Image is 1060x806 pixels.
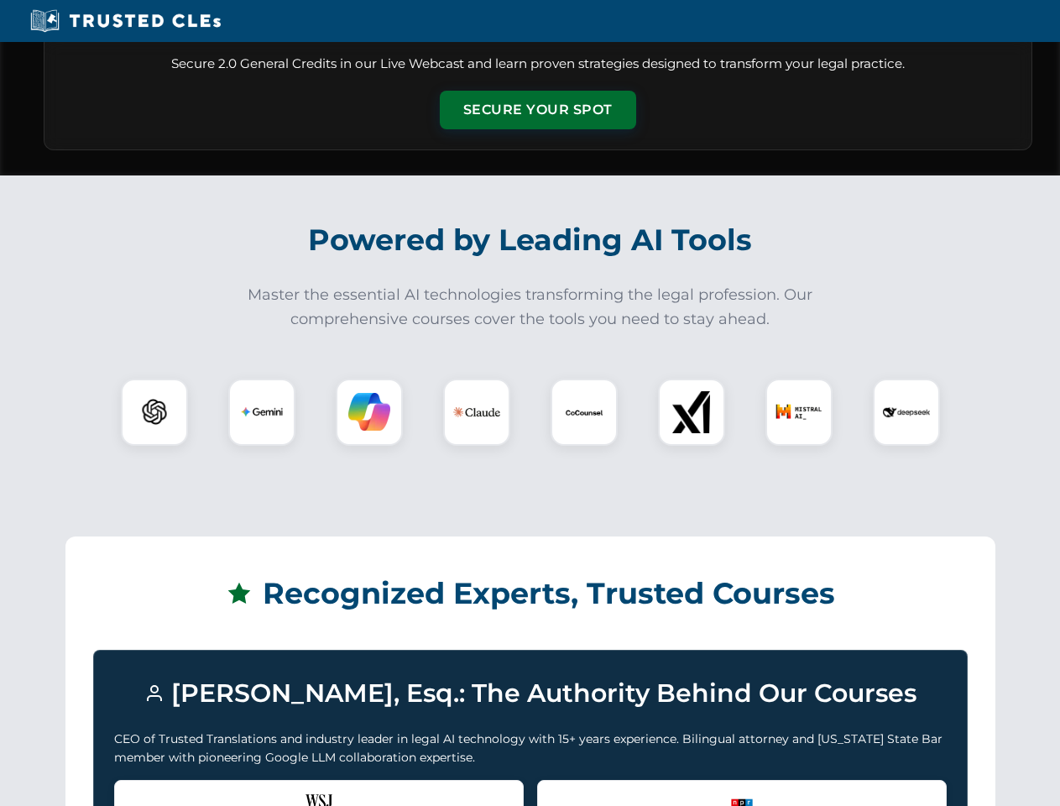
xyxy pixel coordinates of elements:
div: xAI [658,379,725,446]
img: Trusted CLEs [25,8,226,34]
p: Secure 2.0 General Credits in our Live Webcast and learn proven strategies designed to transform ... [65,55,1011,74]
p: Master the essential AI technologies transforming the legal profession. Our comprehensive courses... [237,283,824,332]
div: Mistral AI [765,379,833,446]
img: CoCounsel Logo [563,391,605,433]
div: ChatGPT [121,379,188,446]
div: Gemini [228,379,295,446]
p: CEO of Trusted Translations and industry leader in legal AI technology with 15+ years experience.... [114,730,947,767]
div: DeepSeek [873,379,940,446]
img: Gemini Logo [241,391,283,433]
h2: Powered by Leading AI Tools [65,211,995,270]
div: CoCounsel [551,379,618,446]
img: ChatGPT Logo [130,388,179,437]
img: DeepSeek Logo [883,389,930,436]
img: Mistral AI Logo [775,389,822,436]
h3: [PERSON_NAME], Esq.: The Authority Behind Our Courses [114,671,947,716]
div: Claude [443,379,510,446]
img: Claude Logo [453,389,500,436]
img: xAI Logo [671,391,713,433]
img: Copilot Logo [348,391,390,433]
h2: Recognized Experts, Trusted Courses [93,564,968,623]
button: Secure Your Spot [440,91,636,129]
div: Copilot [336,379,403,446]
